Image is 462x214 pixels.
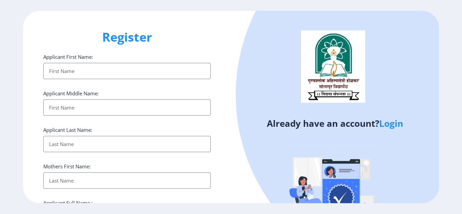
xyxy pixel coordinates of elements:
[301,30,365,103] img: logo
[43,199,93,213] label: Applicant Full Name : (As on marksheet)
[43,126,92,133] label: Applicant Last Name:
[43,172,211,189] input: Last Name
[379,117,403,129] a: Login
[43,63,211,79] input: First Name
[43,29,211,45] h1: Register
[43,90,99,97] label: Applicant Middle Name:
[236,118,434,129] h4: Already have an account?
[43,163,91,170] label: Mothers First Name:
[43,99,211,116] input: First Name
[43,53,93,60] label: Applicant First Name:
[43,136,211,152] input: Last Name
